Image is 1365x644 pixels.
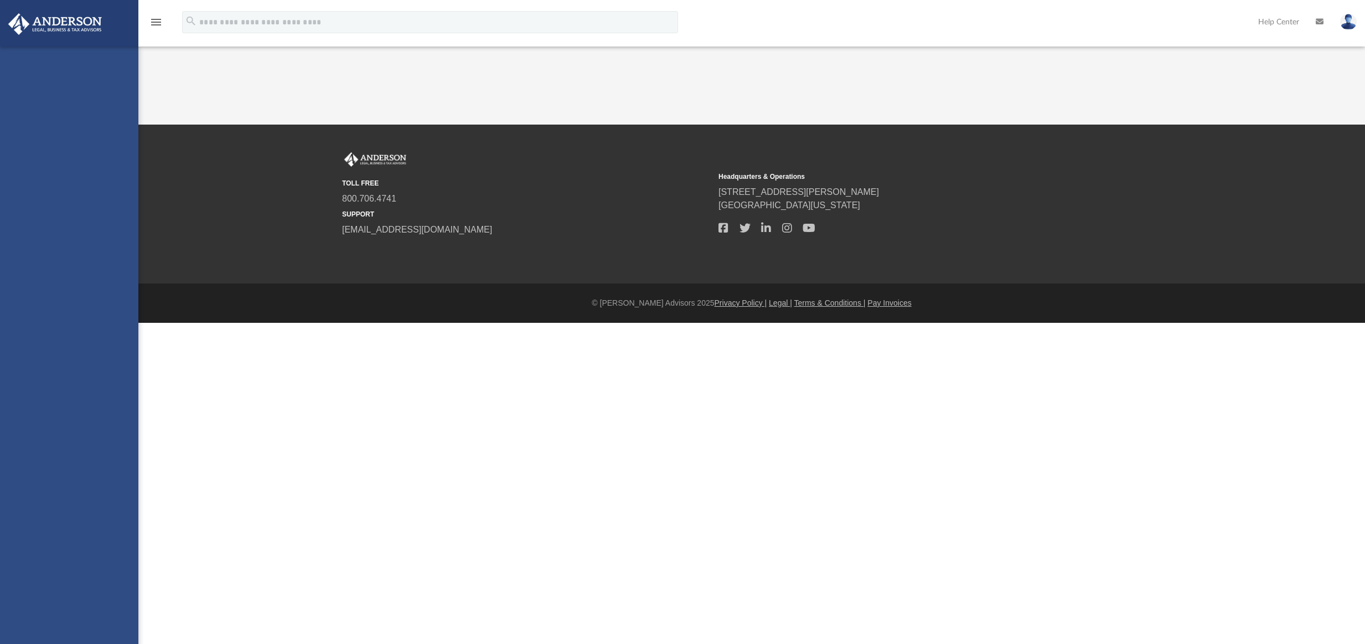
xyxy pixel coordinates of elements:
[715,298,767,307] a: Privacy Policy |
[149,21,163,29] a: menu
[718,172,1087,182] small: Headquarters & Operations
[342,152,409,167] img: Anderson Advisors Platinum Portal
[342,194,396,203] a: 800.706.4741
[867,298,911,307] a: Pay Invoices
[342,209,711,219] small: SUPPORT
[149,16,163,29] i: menu
[1340,14,1357,30] img: User Pic
[5,13,105,35] img: Anderson Advisors Platinum Portal
[769,298,792,307] a: Legal |
[342,225,492,234] a: [EMAIL_ADDRESS][DOMAIN_NAME]
[794,298,866,307] a: Terms & Conditions |
[718,187,879,197] a: [STREET_ADDRESS][PERSON_NAME]
[342,178,711,188] small: TOLL FREE
[185,15,197,27] i: search
[718,200,860,210] a: [GEOGRAPHIC_DATA][US_STATE]
[138,297,1365,309] div: © [PERSON_NAME] Advisors 2025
